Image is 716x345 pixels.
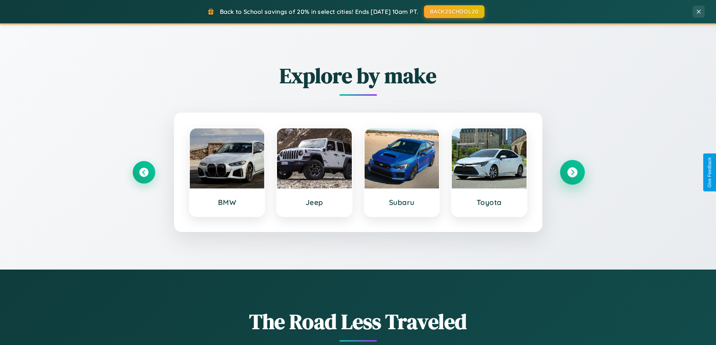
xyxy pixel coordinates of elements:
[197,198,257,207] h3: BMW
[133,307,584,336] h1: The Road Less Traveled
[220,8,418,15] span: Back to School savings of 20% in select cities! Ends [DATE] 10am PT.
[372,198,432,207] h3: Subaru
[459,198,519,207] h3: Toyota
[424,5,484,18] button: BACK2SCHOOL20
[133,61,584,90] h2: Explore by make
[707,157,712,188] div: Give Feedback
[285,198,344,207] h3: Jeep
